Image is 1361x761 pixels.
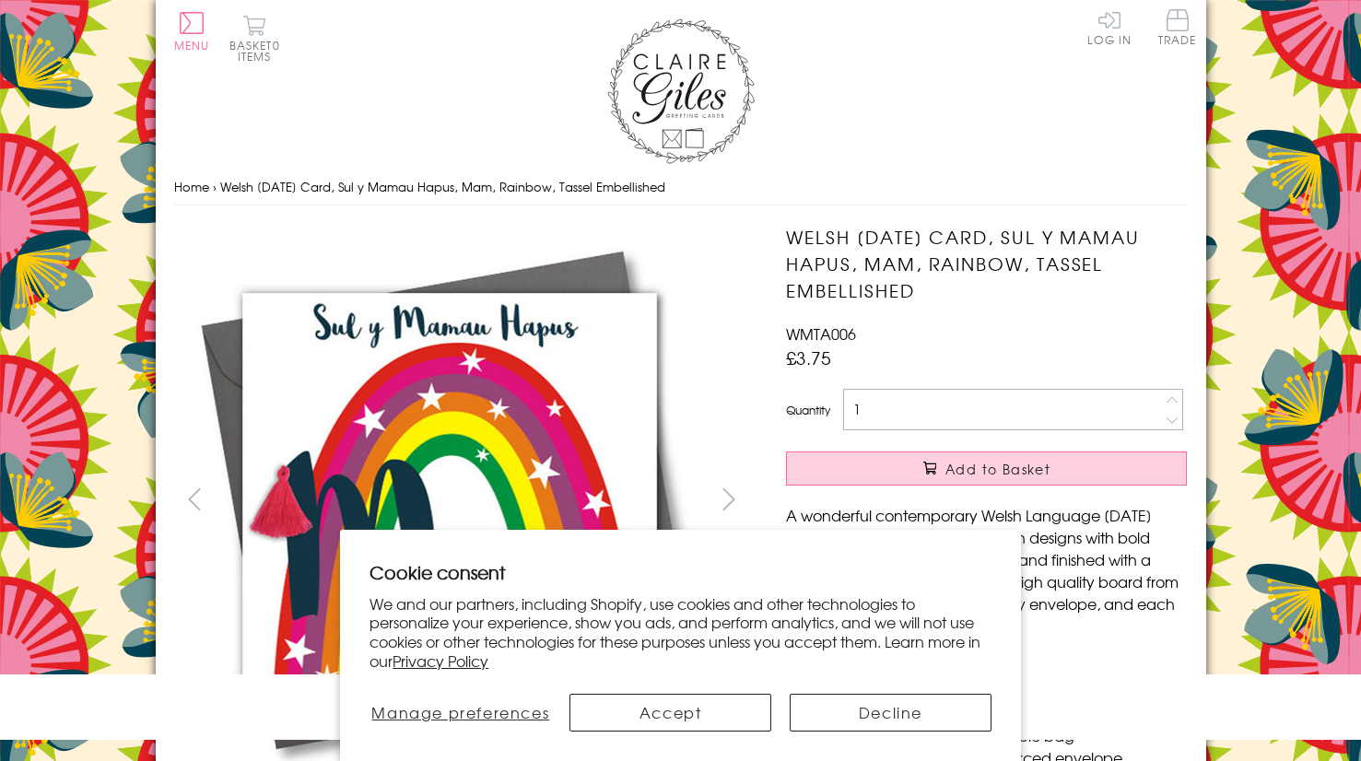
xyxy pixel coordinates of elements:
[370,559,991,585] h2: Cookie consent
[786,224,1187,303] h1: Welsh [DATE] Card, Sul y Mamau Hapus, Mam, Rainbow, Tassel Embellished
[174,169,1188,206] nav: breadcrumbs
[607,18,755,164] img: Claire Giles Greetings Cards
[174,478,216,520] button: prev
[790,694,991,732] button: Decline
[229,15,280,62] button: Basket0 items
[945,460,1050,478] span: Add to Basket
[213,178,217,195] span: ›
[220,178,665,195] span: Welsh [DATE] Card, Sul y Mamau Hapus, Mam, Rainbow, Tassel Embellished
[708,478,749,520] button: next
[371,701,549,723] span: Manage preferences
[238,37,280,64] span: 0 items
[370,694,551,732] button: Manage preferences
[174,178,209,195] a: Home
[786,504,1187,637] p: A wonderful contemporary Welsh Language [DATE] card for your wonderful Mum. Fun designs with bold...
[1158,9,1197,49] a: Trade
[569,694,771,732] button: Accept
[786,345,831,370] span: £3.75
[393,650,488,672] a: Privacy Policy
[174,12,210,51] button: Menu
[786,451,1187,486] button: Add to Basket
[1158,9,1197,45] span: Trade
[1087,9,1132,45] a: Log In
[174,37,210,53] span: Menu
[786,322,856,345] span: WMTA006
[370,594,991,671] p: We and our partners, including Shopify, use cookies and other technologies to personalize your ex...
[786,402,830,418] label: Quantity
